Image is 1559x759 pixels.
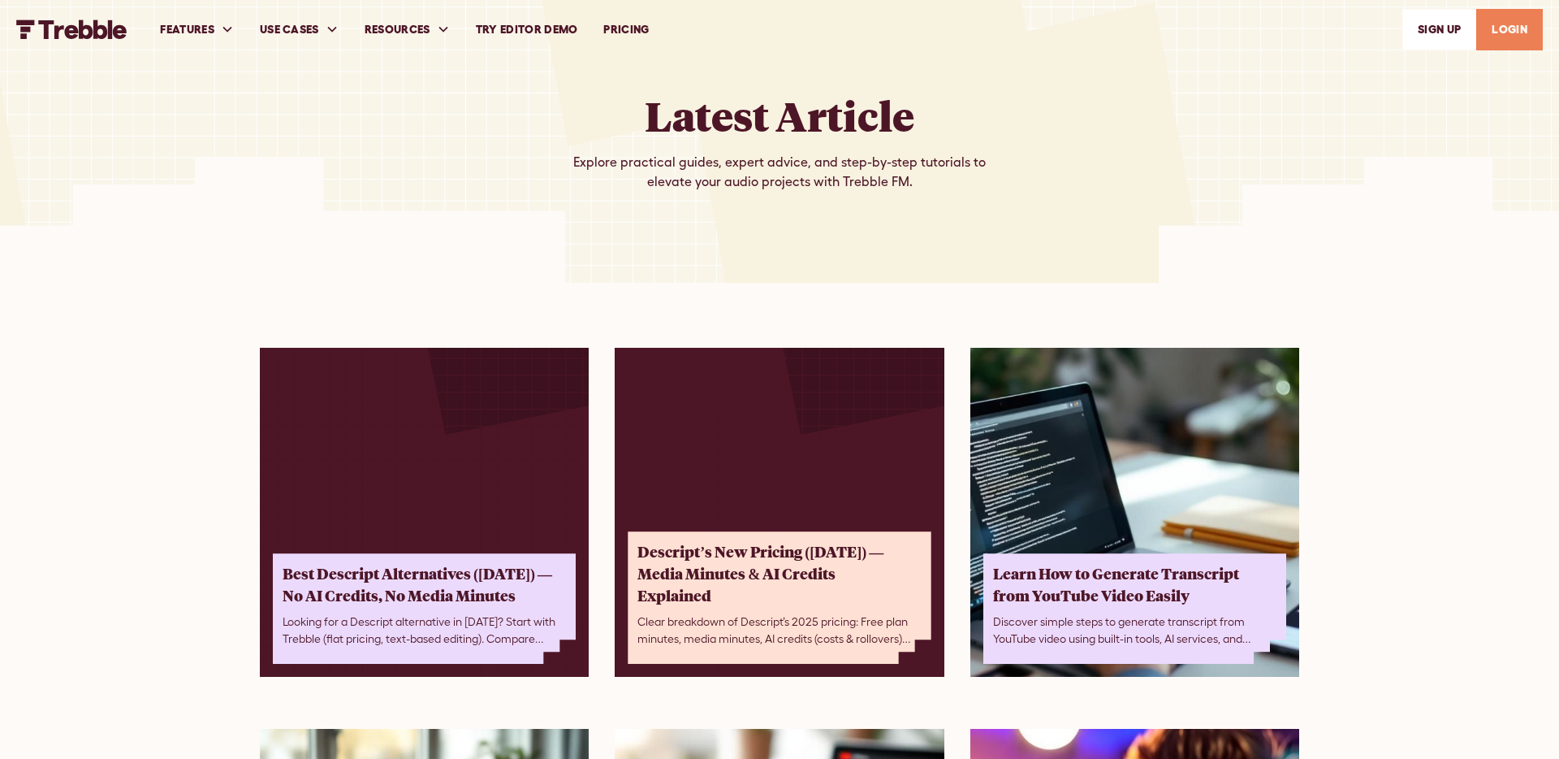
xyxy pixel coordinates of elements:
div: Learn How to Generate Transcript from YouTube Video Easily [993,563,1267,607]
a: PRICING [590,2,662,58]
div: RESOURCES [365,21,430,38]
img: Learn How to Generate Transcript from YouTube Video Easily [970,348,1299,677]
div: FEATURES [147,2,247,58]
a: SIGn UP [1402,9,1476,50]
div: RESOURCES [352,2,463,58]
a: Learn How to Generate Transcript from YouTube Video EasilyDiscover simple steps to generate trans... [970,348,1299,677]
a: Descript’s New Pricing ([DATE]) — Media Minutes & AI Credits ExplainedClear breakdown of Descript... [615,348,944,677]
div: Discover simple steps to generate transcript from YouTube video using built-in tools, AI services... [993,607,1267,648]
div: Best Descript Alternatives ([DATE]) — No AI Credits, No Media Minutes [283,563,556,607]
div: USE CASES [260,21,319,38]
div: Clear breakdown of Descript’s 2025 pricing: Free plan minutes, media minutes, AI credits (costs &... [637,607,911,648]
div: USE CASES [247,2,352,58]
a: home [16,20,127,39]
h2: Latest Article [645,91,914,140]
a: Best Descript Alternatives ([DATE]) — No AI Credits, No Media MinutesLooking for a Descript alter... [260,348,589,677]
div: Descript’s New Pricing ([DATE]) — Media Minutes & AI Credits Explained [637,541,911,607]
a: LOGIN [1476,9,1543,50]
div: FEATURES [160,21,214,38]
div: Looking for a Descript alternative in [DATE]? Start with Trebble (flat pricing, text-based editin... [283,607,556,648]
img: Trebble FM Logo [16,20,127,39]
a: Try Editor Demo [463,2,591,58]
div: Explore practical guides, expert advice, and step-by-step tutorials to elevate your audio project... [552,153,1007,192]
